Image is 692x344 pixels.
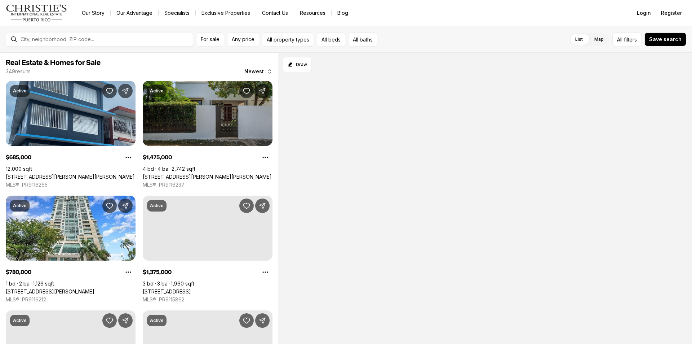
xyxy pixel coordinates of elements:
button: Property options [121,265,136,279]
a: Specialists [159,8,195,18]
button: Contact Us [256,8,294,18]
label: List [569,33,589,46]
span: Real Estate & Homes for Sale [6,59,101,66]
button: Allfilters [612,32,642,47]
img: logo [6,4,67,22]
p: Active [150,88,164,94]
a: Exclusive Properties [196,8,256,18]
span: Any price [232,36,254,42]
p: Active [150,318,164,323]
button: Save Property: 309 SEGUNDO RUIZ BELVIS ST [102,84,117,98]
button: Share Property [118,313,133,328]
a: 309 SEGUNDO RUIZ BELVIS ST, SANTURCE PR, 00915 [6,174,135,180]
span: Save search [649,36,682,42]
button: Start drawing [283,57,312,72]
a: Resources [294,8,331,18]
button: Login [633,6,655,20]
button: Share Property [255,313,270,328]
a: Our Advantage [111,8,158,18]
button: Property options [121,150,136,165]
button: Any price [227,32,259,47]
button: Share Property [118,199,133,213]
a: Our Story [76,8,110,18]
button: Property options [258,265,272,279]
button: All beds [317,32,345,47]
button: All property types [262,32,314,47]
a: 404 DE LA CONSTITUCION AVE #1104, SAN JUAN PR, 00901 [6,288,94,295]
p: Active [13,203,27,209]
button: Save Property: 1509 PONCE DE LEON #1162 [239,313,254,328]
button: Save Property: 404 DE LA CONSTITUCION AVE #1104 [102,199,117,213]
label: Map [589,33,609,46]
button: Save Property: 2160 CALLE GENERAL PATTON [239,84,254,98]
p: Active [150,203,164,209]
button: Save search [644,32,686,46]
button: Save Property: 225 ROAD NO 2, VILLA CAPARRA PLAZA #PH-3 [239,199,254,213]
button: Share Property [118,84,133,98]
a: 2160 CALLE GENERAL PATTON, SAN JUAN PR, 00913 [143,174,272,180]
button: Register [657,6,686,20]
span: Newest [244,69,264,74]
span: Login [637,10,651,16]
span: For sale [201,36,219,42]
button: Share Property [255,199,270,213]
button: Save Property: 266 SAN FRANCISCO [102,313,117,328]
button: All baths [348,32,377,47]
button: For sale [196,32,224,47]
span: filters [624,36,637,43]
p: Active [13,318,27,323]
p: 349 results [6,69,31,74]
button: Property options [258,150,272,165]
a: Blog [332,8,354,18]
a: 225 ROAD NO 2, VILLA CAPARRA PLAZA #PH-3, GUAYNABO PR, 00966 [143,288,191,295]
span: Register [661,10,682,16]
p: Active [13,88,27,94]
button: Newest [240,64,277,79]
button: Share Property [255,84,270,98]
span: All [617,36,622,43]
